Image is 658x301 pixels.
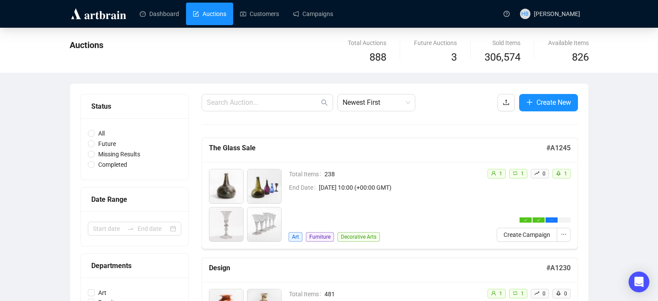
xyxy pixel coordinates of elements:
span: 1 [499,291,502,297]
span: 481 [324,289,480,299]
span: Furniture [306,232,334,242]
span: retweet [513,291,518,296]
span: 0 [542,291,546,297]
div: Date Range [91,194,178,205]
div: Open Intercom Messenger [629,272,649,292]
img: logo [70,7,128,21]
span: Art [95,288,110,298]
input: Start date [93,224,124,233]
span: rise [534,171,539,176]
span: Missing Results [95,149,144,159]
span: 0 [564,291,567,297]
img: 4_1.jpg [247,207,281,241]
div: Sold Items [485,38,520,48]
span: user [491,171,496,176]
span: Create Campaign [504,230,550,240]
h5: The Glass Sale [209,143,546,153]
span: 1 [564,171,567,177]
h5: # A1230 [546,263,571,273]
span: Auctions [70,40,103,50]
span: Create New [536,97,571,108]
span: 1 [499,171,502,177]
span: search [321,99,328,106]
h5: # A1245 [546,143,571,153]
span: question-circle [504,11,510,17]
span: 238 [324,169,480,179]
img: 3_1.jpg [209,207,243,241]
span: 888 [369,51,386,63]
span: [DATE] 10:00 (+00:00 GMT) [319,183,480,192]
span: ellipsis [550,218,553,222]
span: plus [526,99,533,106]
span: check [524,218,527,222]
span: swap-right [127,225,134,232]
div: Available Items [548,38,589,48]
span: check [537,218,540,222]
a: Dashboard [140,3,179,25]
span: 0 [542,171,546,177]
span: Completed [95,160,131,169]
span: user [491,291,496,296]
span: upload [503,99,510,106]
span: All [95,129,108,138]
img: 1_1.jpg [209,169,243,203]
a: The Glass Sale#A1245Total Items238End Date[DATE] 10:00 (+00:00 GMT)ArtFurnitureDecorative Artsuse... [202,138,578,249]
span: 826 [572,51,589,63]
span: 1 [521,291,524,297]
div: Future Auctions [414,38,457,48]
span: rise [534,291,539,296]
span: HB [521,10,529,18]
span: Art [289,232,302,242]
span: [PERSON_NAME] [534,10,580,17]
input: Search Auction... [207,97,319,108]
a: Campaigns [293,3,333,25]
span: 306,574 [485,49,520,66]
a: Customers [240,3,279,25]
span: retweet [513,171,518,176]
div: Status [91,101,178,112]
img: 2_1.jpg [247,169,281,203]
div: Departments [91,260,178,271]
div: Total Auctions [348,38,386,48]
span: End Date [289,183,319,192]
span: Total Items [289,169,324,179]
button: Create New [519,94,578,111]
a: Auctions [193,3,226,25]
span: Newest First [343,94,410,111]
h5: Design [209,263,546,273]
span: ellipsis [561,231,567,237]
span: rocket [556,171,561,176]
span: 3 [451,51,457,63]
button: Create Campaign [497,228,557,242]
input: End date [138,224,168,233]
span: rocket [556,291,561,296]
span: to [127,225,134,232]
span: 1 [521,171,524,177]
span: Decorative Arts [337,232,380,242]
span: Future [95,139,119,149]
span: Total Items [289,289,324,299]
